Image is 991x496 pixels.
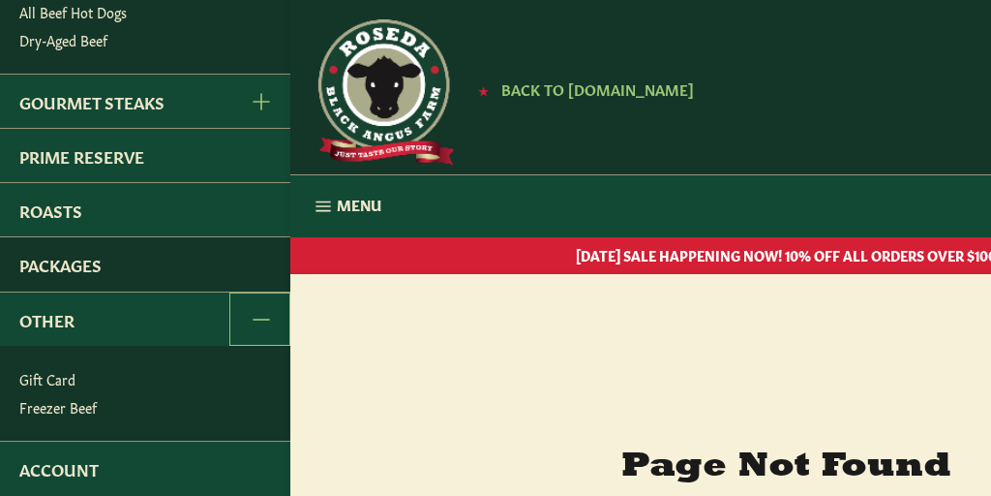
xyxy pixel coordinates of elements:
[290,175,401,237] button: Menu
[310,19,455,165] img: Roseda Beef
[10,26,290,54] a: Dry-Aged Beef
[229,75,290,128] button: Gourmet Steaks Menu
[10,365,290,393] a: Gift Card
[10,393,290,421] a: Freezer Beef
[229,293,290,346] button: Other Menu
[501,78,694,99] span: Back to [DOMAIN_NAME]
[478,82,489,98] span: ★
[337,195,381,215] span: Menu
[468,82,694,98] a: ★ Back to [DOMAIN_NAME]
